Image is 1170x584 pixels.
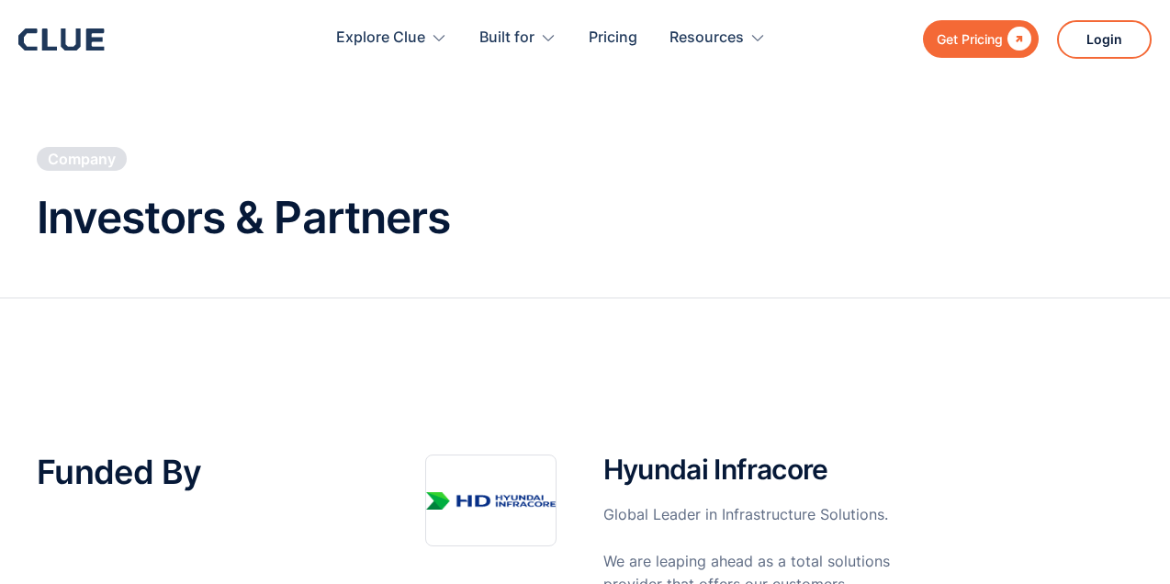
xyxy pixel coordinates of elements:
[669,9,744,67] div: Resources
[479,9,534,67] div: Built for
[937,28,1003,51] div: Get Pricing
[425,455,557,546] img: Image showing Hyundai Infracore logo.
[1003,28,1031,51] div: 
[37,455,370,491] h2: Funded By
[603,455,894,485] h2: Hyundai Infracore
[37,147,127,171] a: Company
[479,9,557,67] div: Built for
[923,20,1039,58] a: Get Pricing
[48,149,116,169] div: Company
[669,9,766,67] div: Resources
[37,194,1133,242] h1: Investors & Partners
[589,9,637,67] a: Pricing
[336,9,447,67] div: Explore Clue
[336,9,425,67] div: Explore Clue
[1057,20,1152,59] a: Login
